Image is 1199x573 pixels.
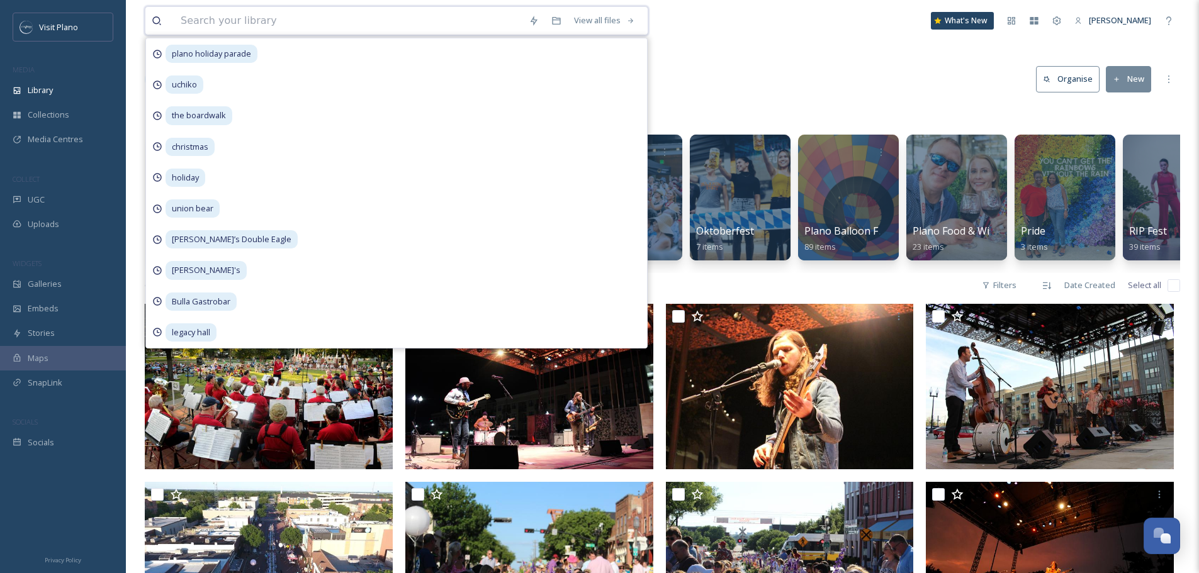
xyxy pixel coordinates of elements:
span: Collections [28,109,69,121]
a: Pride3 items [1021,225,1048,252]
span: 7 items [696,241,723,252]
span: 64 file s [145,279,170,291]
span: Privacy Policy [45,556,81,564]
span: RIP Fest [1129,224,1167,238]
span: uchiko [166,75,203,94]
button: Organise [1036,66,1100,92]
span: 3 items [1021,241,1048,252]
span: [PERSON_NAME]’s Double Eagle [166,230,298,248]
span: UGC [28,194,45,206]
span: WIDGETS [13,259,42,268]
span: Plano Food & Wine Festival [913,224,1039,238]
span: SnapLink [28,377,62,389]
span: MEDIA [13,65,35,74]
span: Galleries [28,278,62,290]
span: Maps [28,352,48,364]
span: Plano Balloon Festival [804,224,908,238]
a: RIP Fest39 items [1129,225,1167,252]
span: Visit Plano [39,21,78,33]
img: Live Music at McCall Plaza.jpg [405,304,653,469]
span: Uploads [28,218,59,230]
button: New [1106,66,1151,92]
a: Plano Food & Wine Festival23 items [913,225,1039,252]
span: [PERSON_NAME] [1089,14,1151,26]
a: Plano Balloon Festival89 items [804,225,908,252]
span: Select all [1128,279,1161,291]
span: SOCIALS [13,417,38,426]
span: plano holiday parade [166,45,257,63]
span: christmas [166,138,215,156]
span: Embeds [28,303,59,314]
span: the boardwalk [166,106,232,125]
span: Bulla Gastrobar [166,292,237,311]
div: Filters [976,273,1023,298]
span: [PERSON_NAME]'s [166,261,247,279]
span: Pride [1021,224,1045,238]
span: 23 items [913,241,944,252]
a: Oktoberfest7 items [696,225,754,252]
a: Privacy Policy [45,552,81,567]
a: [PERSON_NAME] [1068,8,1157,33]
img: images.jpeg [20,21,33,33]
span: Socials [28,437,54,448]
input: Search your library [174,7,522,35]
img: Haggard Park - Plano Community Band.jpg [145,304,393,469]
a: View all files [568,8,641,33]
a: What's New [931,12,994,30]
button: Open Chat [1144,518,1180,554]
span: 89 items [804,241,836,252]
div: Date Created [1058,273,1122,298]
img: Live Music at McCall Plaza.jpg [666,304,914,469]
span: Oktoberfest [696,224,754,238]
span: Stories [28,327,55,339]
span: Media Centres [28,133,83,145]
span: holiday [166,169,205,187]
span: Library [28,84,53,96]
span: union bear [166,199,220,218]
img: Live Music at McCall Plaza.jpg [926,304,1174,469]
span: COLLECT [13,174,40,184]
span: legacy hall [166,323,217,342]
span: 39 items [1129,241,1161,252]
